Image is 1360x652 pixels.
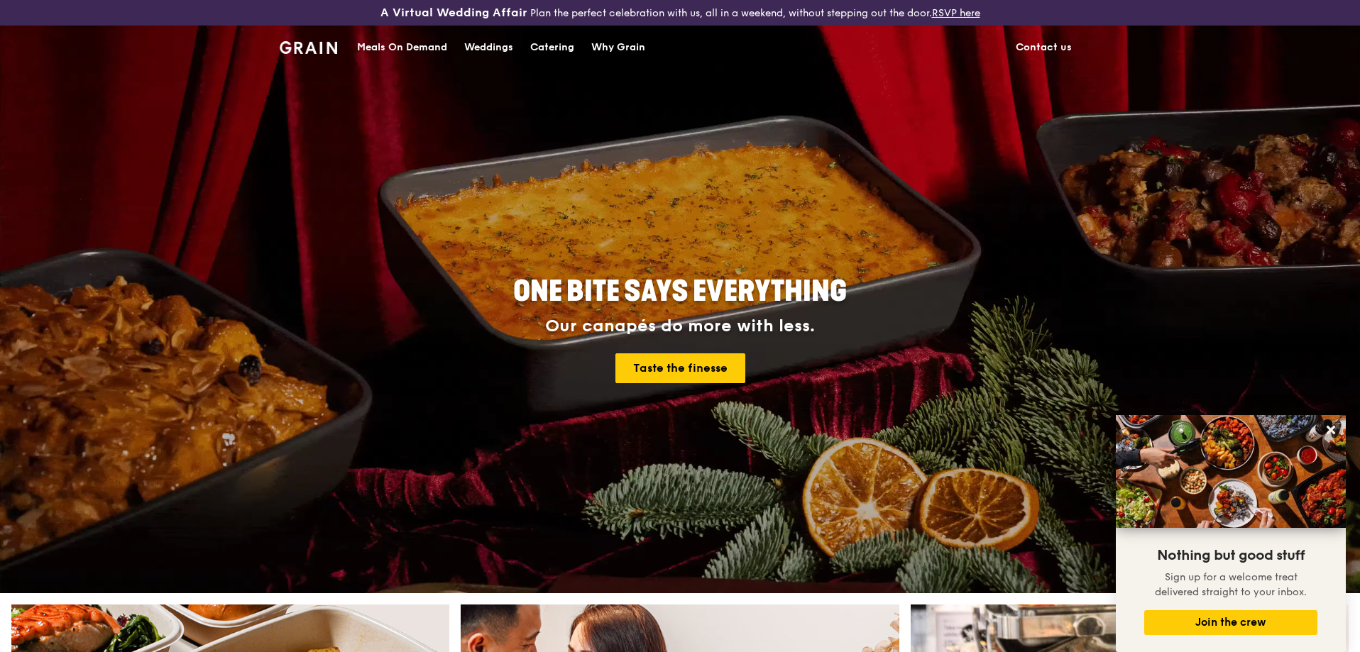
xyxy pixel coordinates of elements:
[1144,610,1317,635] button: Join the crew
[1155,571,1307,598] span: Sign up for a welcome treat delivered straight to your inbox.
[280,25,337,67] a: GrainGrain
[522,26,583,69] a: Catering
[380,6,527,20] h3: A Virtual Wedding Affair
[530,26,574,69] div: Catering
[1157,547,1305,564] span: Nothing but good stuff
[280,41,337,54] img: Grain
[513,275,847,309] span: ONE BITE SAYS EVERYTHING
[424,316,936,336] div: Our canapés do more with less.
[932,7,980,19] a: RSVP here
[615,353,745,383] a: Taste the finesse
[1320,419,1342,441] button: Close
[357,26,447,69] div: Meals On Demand
[456,26,522,69] a: Weddings
[1007,26,1080,69] a: Contact us
[591,26,645,69] div: Why Grain
[1116,415,1346,528] img: DSC07876-Edit02-Large.jpeg
[583,26,654,69] a: Why Grain
[464,26,513,69] div: Weddings
[271,6,1089,20] div: Plan the perfect celebration with us, all in a weekend, without stepping out the door.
